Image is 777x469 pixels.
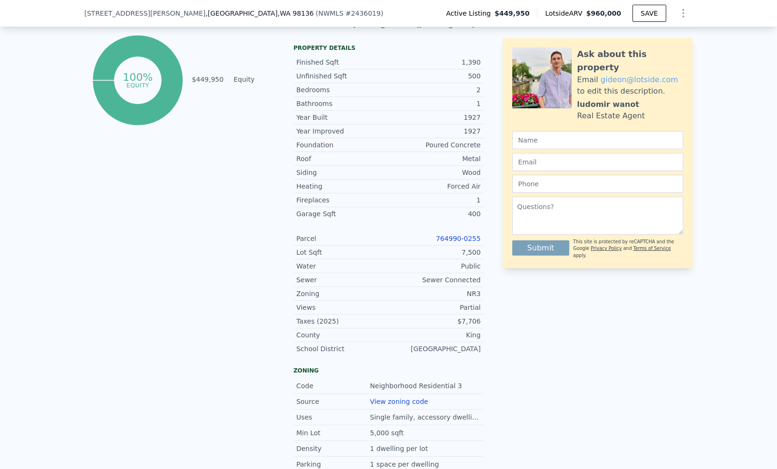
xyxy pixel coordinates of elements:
[389,113,481,122] div: 1927
[512,175,683,193] input: Phone
[389,275,481,285] div: Sewer Connected
[577,48,683,74] div: Ask about this property
[389,71,481,81] div: 500
[446,9,495,18] span: Active Listing
[297,289,389,298] div: Zoning
[370,459,441,469] div: 1 space per dwelling
[192,74,224,85] td: $449,950
[389,195,481,205] div: 1
[573,239,683,259] div: This site is protected by reCAPTCHA and the Google and apply.
[389,289,481,298] div: NR3
[389,344,481,354] div: [GEOGRAPHIC_DATA]
[297,234,389,243] div: Parcel
[294,44,484,52] div: Property details
[512,131,683,149] input: Name
[278,10,314,17] span: , WA 98136
[389,330,481,340] div: King
[389,303,481,312] div: Partial
[297,57,389,67] div: Finished Sqft
[297,182,389,191] div: Heating
[123,71,153,83] tspan: 100%
[85,9,206,18] span: [STREET_ADDRESS][PERSON_NAME]
[389,140,481,150] div: Poured Concrete
[297,113,389,122] div: Year Built
[297,99,389,108] div: Bathrooms
[297,303,389,312] div: Views
[297,71,389,81] div: Unfinished Sqft
[297,459,370,469] div: Parking
[389,182,481,191] div: Forced Air
[633,5,666,22] button: SAVE
[297,344,389,354] div: School District
[436,235,480,242] a: 764990-0255
[389,99,481,108] div: 1
[297,154,389,163] div: Roof
[389,248,481,257] div: 7,500
[297,209,389,219] div: Garage Sqft
[297,397,370,406] div: Source
[389,168,481,177] div: Wood
[389,85,481,95] div: 2
[370,444,430,453] div: 1 dwelling per lot
[389,154,481,163] div: Metal
[206,9,314,18] span: , [GEOGRAPHIC_DATA]
[297,126,389,136] div: Year Improved
[674,4,693,23] button: Show Options
[389,316,481,326] div: $7,706
[126,81,149,88] tspan: equity
[577,110,645,122] div: Real Estate Agent
[545,9,586,18] span: Lotside ARV
[601,75,678,84] a: gideon@lotside.com
[297,140,389,150] div: Foundation
[297,316,389,326] div: Taxes (2025)
[297,248,389,257] div: Lot Sqft
[370,398,428,405] a: View zoning code
[370,412,481,422] div: Single family, accessory dwellings.
[370,428,406,438] div: 5,000 sqft
[297,275,389,285] div: Sewer
[577,74,683,97] div: Email to edit this description.
[512,240,570,256] button: Submit
[297,381,370,391] div: Code
[512,153,683,171] input: Email
[345,10,381,17] span: # 2436019
[232,74,275,85] td: Equity
[297,168,389,177] div: Siding
[591,246,622,251] a: Privacy Policy
[297,261,389,271] div: Water
[297,412,370,422] div: Uses
[586,10,622,17] span: $960,000
[389,261,481,271] div: Public
[297,330,389,340] div: County
[318,10,344,17] span: NWMLS
[495,9,530,18] span: $449,950
[297,85,389,95] div: Bedrooms
[389,126,481,136] div: 1927
[297,195,389,205] div: Fireplaces
[389,209,481,219] div: 400
[297,428,370,438] div: Min Lot
[370,381,464,391] div: Neighborhood Residential 3
[294,367,484,374] div: Zoning
[316,9,383,18] div: ( )
[633,246,671,251] a: Terms of Service
[297,444,370,453] div: Density
[389,57,481,67] div: 1,390
[577,99,640,110] div: ludomir wanot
